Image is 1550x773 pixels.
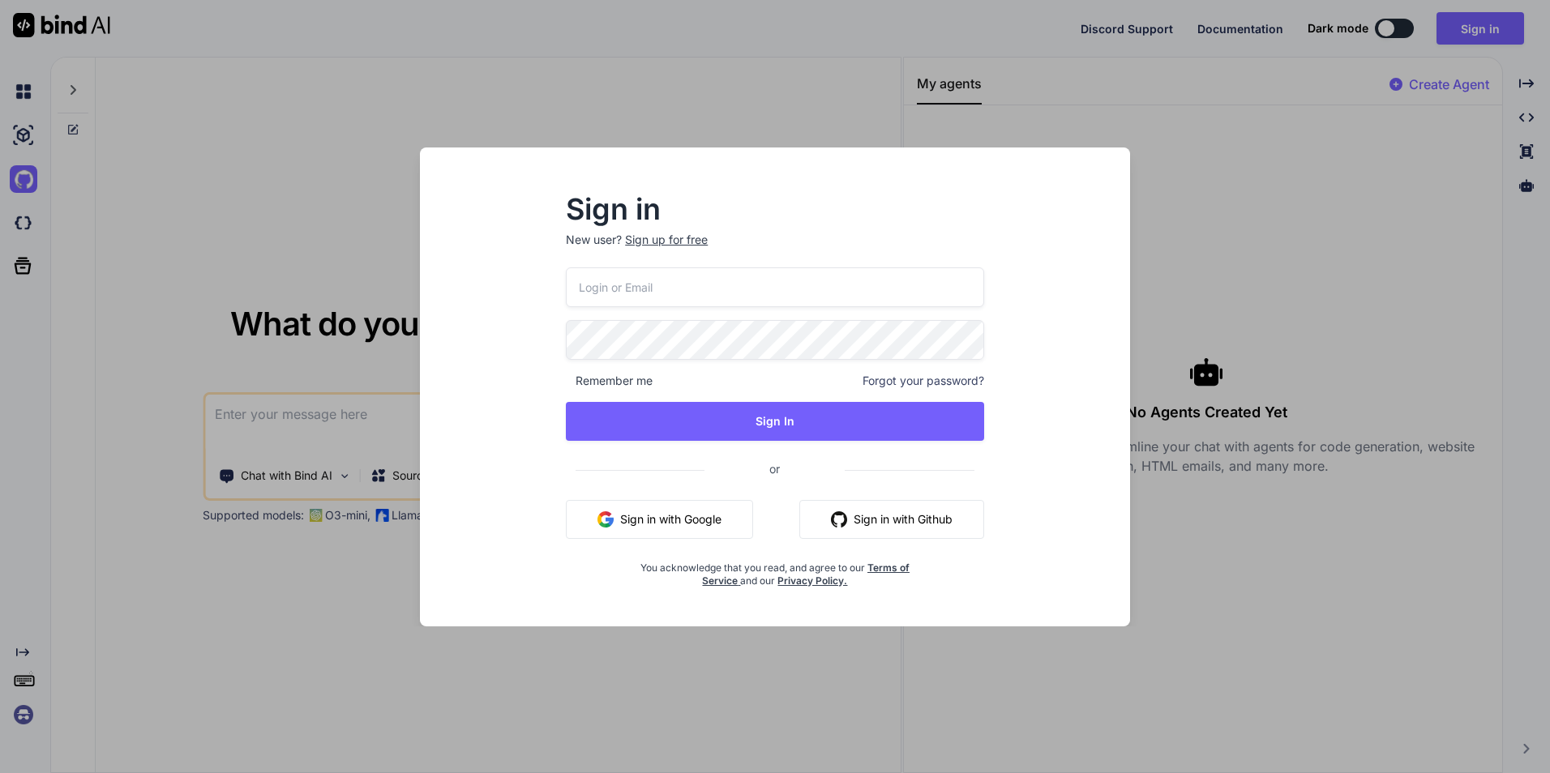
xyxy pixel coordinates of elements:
div: Sign up for free [625,232,708,248]
span: or [704,449,845,489]
img: google [597,511,614,527]
span: Forgot your password? [863,373,984,389]
span: Remember me [566,373,653,389]
button: Sign In [566,402,984,441]
h2: Sign in [566,196,984,222]
img: github [831,511,847,527]
p: New user? [566,232,984,267]
input: Login or Email [566,267,984,307]
button: Sign in with Github [799,500,984,539]
a: Privacy Policy. [777,574,847,587]
div: You acknowledge that you read, and agree to our and our [636,552,914,587]
button: Sign in with Google [566,500,753,539]
a: Terms of Service [702,562,910,587]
